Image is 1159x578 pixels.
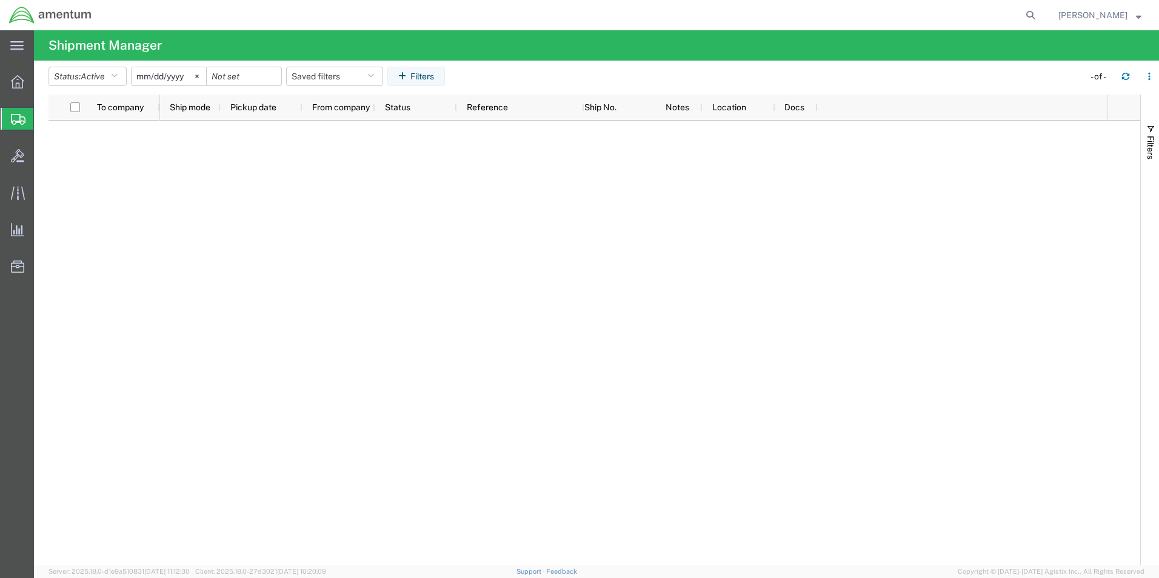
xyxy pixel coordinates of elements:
[132,67,206,85] input: Not set
[207,67,281,85] input: Not set
[546,568,577,575] a: Feedback
[1058,8,1127,22] span: Joel Salinas
[712,102,746,112] span: Location
[467,102,508,112] span: Reference
[97,102,144,112] span: To company
[286,67,383,86] button: Saved filters
[1146,136,1155,159] span: Filters
[81,71,105,81] span: Active
[170,102,210,112] span: Ship mode
[312,102,370,112] span: From company
[1091,70,1112,83] div: - of -
[958,566,1144,577] span: Copyright © [DATE]-[DATE] Agistix Inc., All Rights Reserved
[230,102,276,112] span: Pickup date
[666,102,689,112] span: Notes
[8,6,92,24] img: logo
[584,102,616,112] span: Ship No.
[1058,8,1142,22] button: [PERSON_NAME]
[516,568,547,575] a: Support
[387,67,445,86] button: Filters
[144,568,190,575] span: [DATE] 11:12:30
[277,568,326,575] span: [DATE] 10:20:09
[385,102,410,112] span: Status
[48,67,127,86] button: Status:Active
[48,568,190,575] span: Server: 2025.18.0-d1e9a510831
[48,30,162,61] h4: Shipment Manager
[195,568,326,575] span: Client: 2025.18.0-27d3021
[784,102,804,112] span: Docs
